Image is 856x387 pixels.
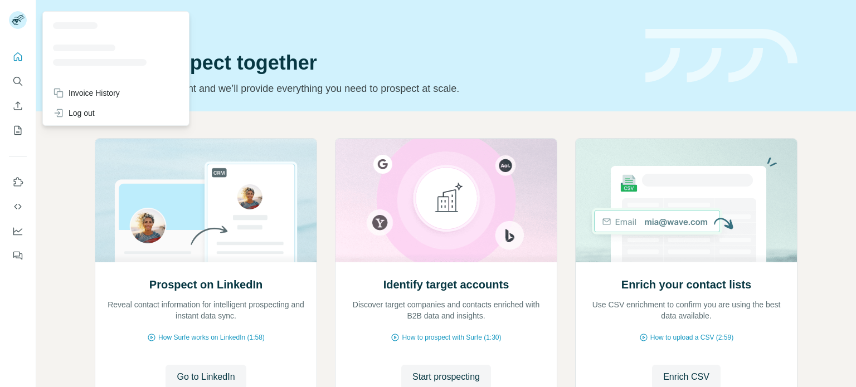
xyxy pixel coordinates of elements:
[9,120,27,140] button: My lists
[383,277,509,292] h2: Identify target accounts
[158,332,265,342] span: How Surfe works on LinkedIn (1:58)
[9,47,27,67] button: Quick start
[53,87,120,99] div: Invoice History
[95,139,317,262] img: Prospect on LinkedIn
[9,71,27,91] button: Search
[95,81,632,96] p: Pick your starting point and we’ll provide everything you need to prospect at scale.
[347,299,546,321] p: Discover target companies and contacts enriched with B2B data and insights.
[587,299,786,321] p: Use CSV enrichment to confirm you are using the best data available.
[9,96,27,116] button: Enrich CSV
[575,139,797,262] img: Enrich your contact lists
[177,370,235,384] span: Go to LinkedIn
[9,197,27,217] button: Use Surfe API
[9,246,27,266] button: Feedback
[53,107,95,119] div: Log out
[402,332,501,342] span: How to prospect with Surfe (1:30)
[663,370,709,384] span: Enrich CSV
[621,277,751,292] h2: Enrich your contact lists
[412,370,480,384] span: Start prospecting
[149,277,262,292] h2: Prospect on LinkedIn
[95,52,632,74] h1: Let’s prospect together
[645,29,797,83] img: banner
[9,221,27,241] button: Dashboard
[95,21,632,32] div: Quick start
[335,139,557,262] img: Identify target accounts
[650,332,733,342] span: How to upload a CSV (2:59)
[9,172,27,192] button: Use Surfe on LinkedIn
[106,299,305,321] p: Reveal contact information for intelligent prospecting and instant data sync.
